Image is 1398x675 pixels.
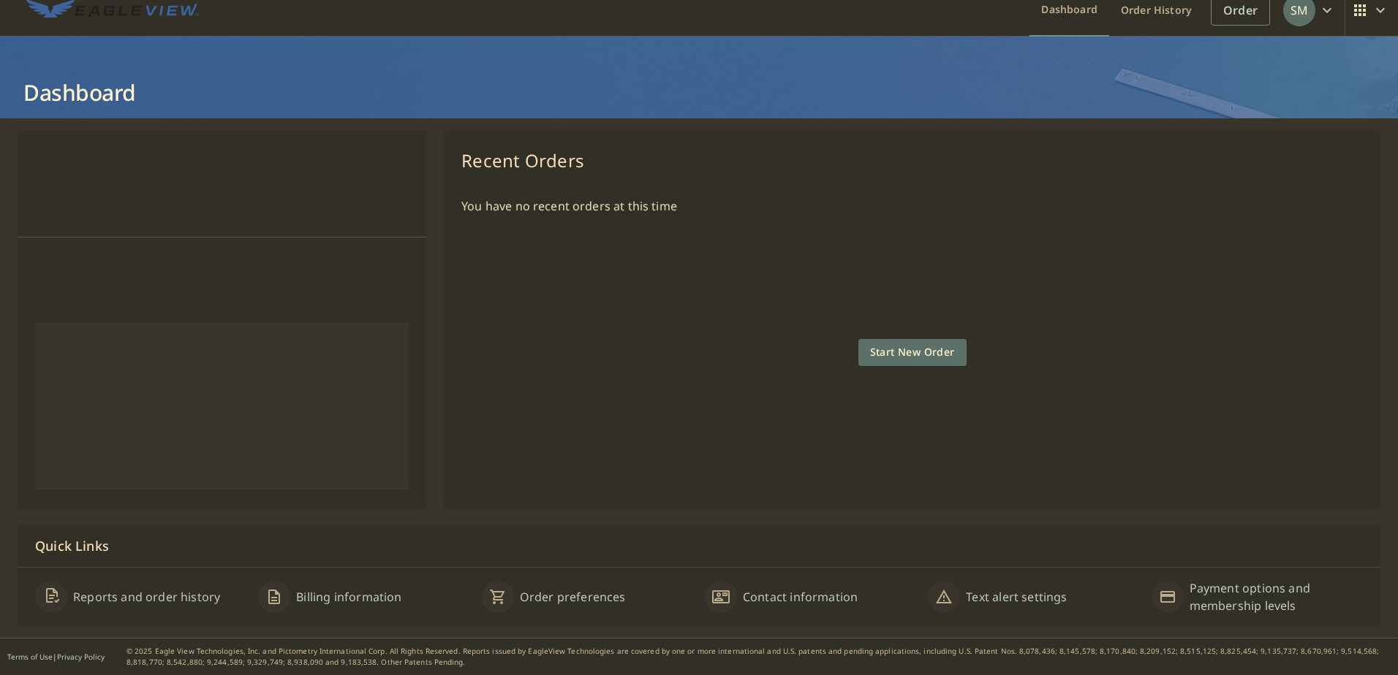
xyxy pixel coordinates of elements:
a: Order preferences [520,588,626,606]
h1: Dashboard [18,77,1380,107]
a: Privacy Policy [57,652,105,662]
a: Terms of Use [7,652,53,662]
p: | [7,652,105,661]
p: Recent Orders [461,148,584,174]
p: © 2025 Eagle View Technologies, Inc. and Pictometry International Corp. All Rights Reserved. Repo... [126,646,1391,668]
a: Start New Order [858,339,967,366]
p: Quick Links [35,537,1363,555]
a: Billing information [296,588,401,606]
span: Start New Order [870,343,955,362]
a: Payment options and membership levels [1190,579,1363,614]
a: Text alert settings [966,588,1067,606]
a: Contact information [743,588,858,606]
p: You have no recent orders at this time [461,197,1363,215]
a: Reports and order history [73,588,220,606]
